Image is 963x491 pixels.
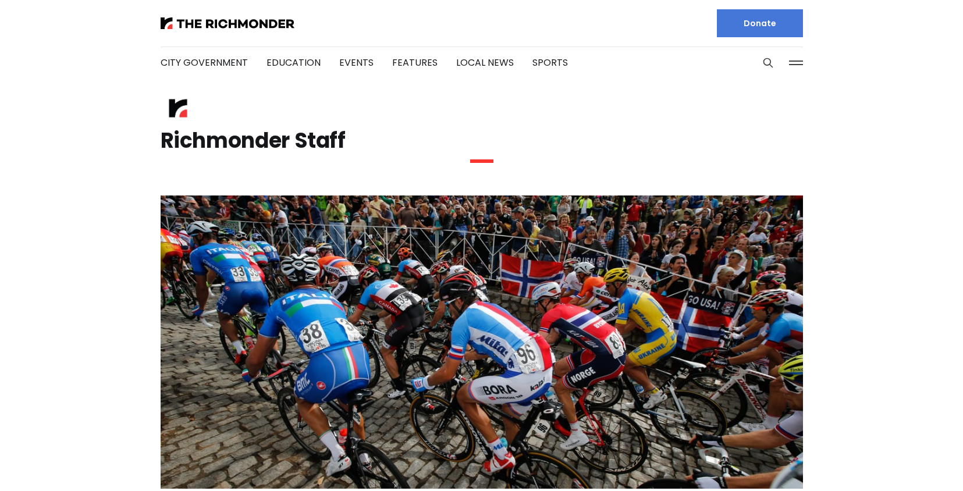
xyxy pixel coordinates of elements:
a: Features [392,56,438,69]
img: The Richmonder [161,17,294,29]
img: Richmonder Staff [161,91,196,126]
a: Sports [532,56,568,69]
iframe: portal-trigger [864,434,963,491]
a: Donate [717,9,803,37]
a: City Government [161,56,248,69]
button: Search this site [759,54,777,72]
a: Local News [456,56,514,69]
a: Education [266,56,321,69]
img: Join us as we celebrate the 10th anniversary of the UCI bike race [161,195,803,489]
a: Events [339,56,374,69]
h1: Richmonder Staff [161,131,803,150]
